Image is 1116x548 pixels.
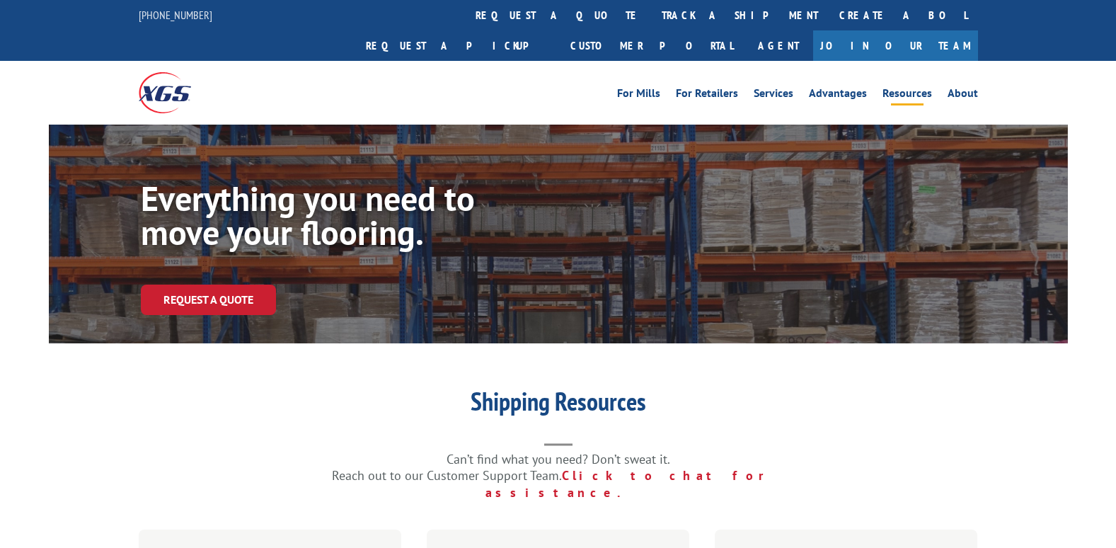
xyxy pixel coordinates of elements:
a: Click to chat for assistance. [485,467,784,501]
a: For Retailers [676,88,738,103]
a: Services [754,88,793,103]
a: Request a pickup [355,30,560,61]
h1: Shipping Resources [275,389,841,421]
a: Advantages [809,88,867,103]
a: Request a Quote [141,285,276,315]
a: [PHONE_NUMBER] [139,8,212,22]
a: Join Our Team [813,30,978,61]
h1: Everything you need to move your flooring. [141,181,565,256]
a: Agent [744,30,813,61]
a: For Mills [617,88,660,103]
a: About [948,88,978,103]
a: Customer Portal [560,30,744,61]
a: Resources [882,88,932,103]
p: Can’t find what you need? Don’t sweat it. Reach out to our Customer Support Team. [275,451,841,501]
